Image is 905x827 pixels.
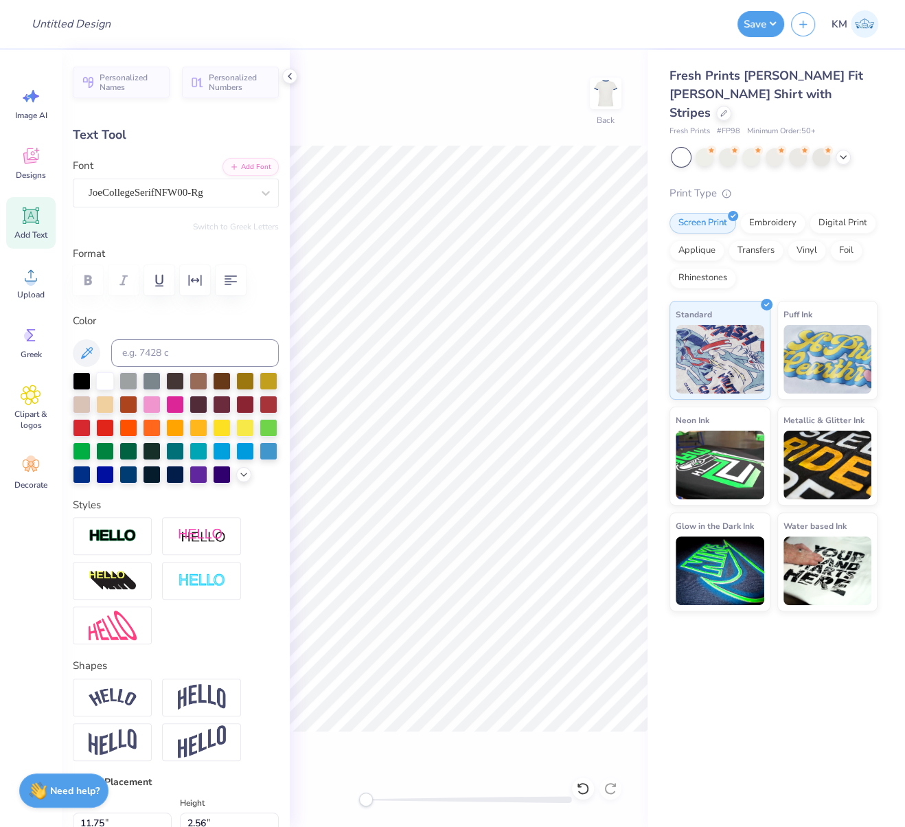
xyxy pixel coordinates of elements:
[89,688,137,707] img: Arc
[783,325,872,394] img: Puff Ink
[783,519,847,533] span: Water based Ink
[676,519,754,533] span: Glow in the Dark Ink
[182,67,279,98] button: Personalized Numbers
[669,240,724,261] div: Applique
[73,775,279,789] div: Size & Placement
[597,114,615,126] div: Back
[89,611,137,640] img: Free Distort
[669,126,710,137] span: Fresh Prints
[21,10,122,38] input: Untitled Design
[178,573,226,589] img: Negative Space
[14,229,47,240] span: Add Text
[676,325,764,394] img: Standard
[73,658,107,674] label: Shapes
[737,11,784,37] button: Save
[193,221,279,232] button: Switch to Greek Letters
[209,73,271,92] span: Personalized Numbers
[783,307,812,321] span: Puff Ink
[676,431,764,499] img: Neon Ink
[788,240,826,261] div: Vinyl
[15,110,47,121] span: Image AI
[14,479,47,490] span: Decorate
[21,349,42,360] span: Greek
[676,536,764,605] img: Glow in the Dark Ink
[89,528,137,544] img: Stroke
[851,10,878,38] img: Katrina Mae Mijares
[73,126,279,144] div: Text Tool
[89,729,137,756] img: Flag
[717,126,740,137] span: # FP98
[830,240,862,261] div: Foil
[747,126,816,137] span: Minimum Order: 50 +
[178,528,226,545] img: Shadow
[669,268,736,288] div: Rhinestones
[669,67,863,121] span: Fresh Prints [PERSON_NAME] Fit [PERSON_NAME] Shirt with Stripes
[729,240,783,261] div: Transfers
[669,185,878,201] div: Print Type
[359,793,373,806] div: Accessibility label
[73,158,93,174] label: Font
[783,536,872,605] img: Water based Ink
[222,158,279,176] button: Add Font
[592,80,619,107] img: Back
[73,67,170,98] button: Personalized Names
[178,684,226,710] img: Arch
[180,795,205,811] label: Height
[783,431,872,499] img: Metallic & Glitter Ink
[810,213,876,234] div: Digital Print
[676,307,712,321] span: Standard
[73,313,279,329] label: Color
[832,16,847,32] span: KM
[111,339,279,367] input: e.g. 7428 c
[17,289,45,300] span: Upload
[825,10,884,38] a: KM
[783,413,864,427] span: Metallic & Glitter Ink
[669,213,736,234] div: Screen Print
[178,725,226,759] img: Rise
[740,213,805,234] div: Embroidery
[16,170,46,181] span: Designs
[8,409,54,431] span: Clipart & logos
[73,246,279,262] label: Format
[73,497,101,513] label: Styles
[89,570,137,592] img: 3D Illusion
[676,413,709,427] span: Neon Ink
[100,73,161,92] span: Personalized Names
[50,784,100,797] strong: Need help?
